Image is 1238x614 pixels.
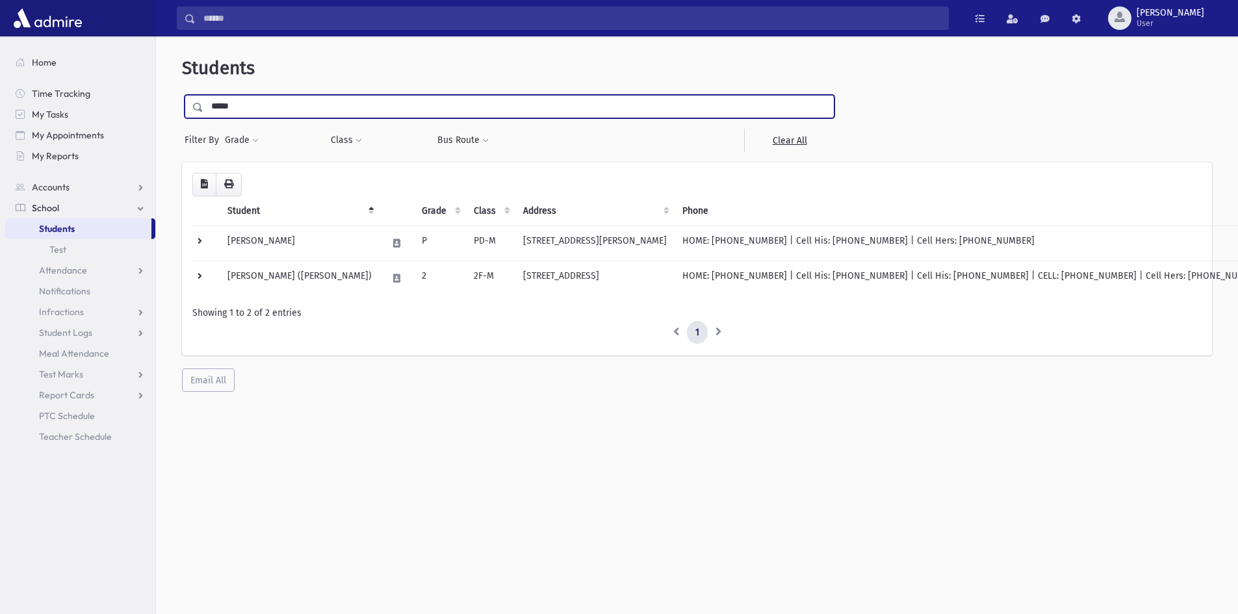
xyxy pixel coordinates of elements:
input: Search [196,6,948,30]
span: [PERSON_NAME] [1137,8,1204,18]
span: Students [182,57,255,79]
td: [STREET_ADDRESS][PERSON_NAME] [515,225,675,261]
img: AdmirePro [10,5,85,31]
a: PTC Schedule [5,405,155,426]
span: Home [32,57,57,68]
th: Class: activate to sort column ascending [466,196,515,226]
a: Accounts [5,177,155,198]
span: School [32,202,59,214]
span: Filter By [185,133,224,147]
a: School [5,198,155,218]
span: Accounts [32,181,70,193]
td: [PERSON_NAME] ([PERSON_NAME]) [220,261,380,296]
a: Students [5,218,151,239]
td: P [414,225,466,261]
a: Infractions [5,301,155,322]
th: Student: activate to sort column descending [220,196,380,226]
span: User [1137,18,1204,29]
span: Students [39,223,75,235]
span: Notifications [39,285,90,297]
span: Test Marks [39,368,83,380]
a: Time Tracking [5,83,155,104]
span: My Appointments [32,129,104,141]
a: Clear All [744,129,834,152]
th: Address: activate to sort column ascending [515,196,675,226]
a: Notifications [5,281,155,301]
span: Teacher Schedule [39,431,112,442]
span: Student Logs [39,327,92,339]
button: Class [330,129,363,152]
span: PTC Schedule [39,410,95,422]
a: Student Logs [5,322,155,343]
button: CSV [192,173,216,196]
a: Report Cards [5,385,155,405]
button: Bus Route [437,129,489,152]
span: Report Cards [39,389,94,401]
button: Grade [224,129,259,152]
a: My Appointments [5,125,155,146]
button: Email All [182,368,235,392]
a: 1 [687,321,708,344]
button: Print [216,173,242,196]
a: Test Marks [5,364,155,385]
a: Attendance [5,260,155,281]
th: Grade: activate to sort column ascending [414,196,466,226]
span: My Tasks [32,109,68,120]
td: 2F-M [466,261,515,296]
a: Home [5,52,155,73]
div: Showing 1 to 2 of 2 entries [192,306,1202,320]
td: 2 [414,261,466,296]
span: Time Tracking [32,88,90,99]
span: My Reports [32,150,79,162]
span: Meal Attendance [39,348,109,359]
a: My Tasks [5,104,155,125]
a: Test [5,239,155,260]
a: Teacher Schedule [5,426,155,447]
td: [PERSON_NAME] [220,225,380,261]
td: [STREET_ADDRESS] [515,261,675,296]
a: Meal Attendance [5,343,155,364]
span: Attendance [39,264,87,276]
span: Infractions [39,306,84,318]
td: PD-M [466,225,515,261]
a: My Reports [5,146,155,166]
